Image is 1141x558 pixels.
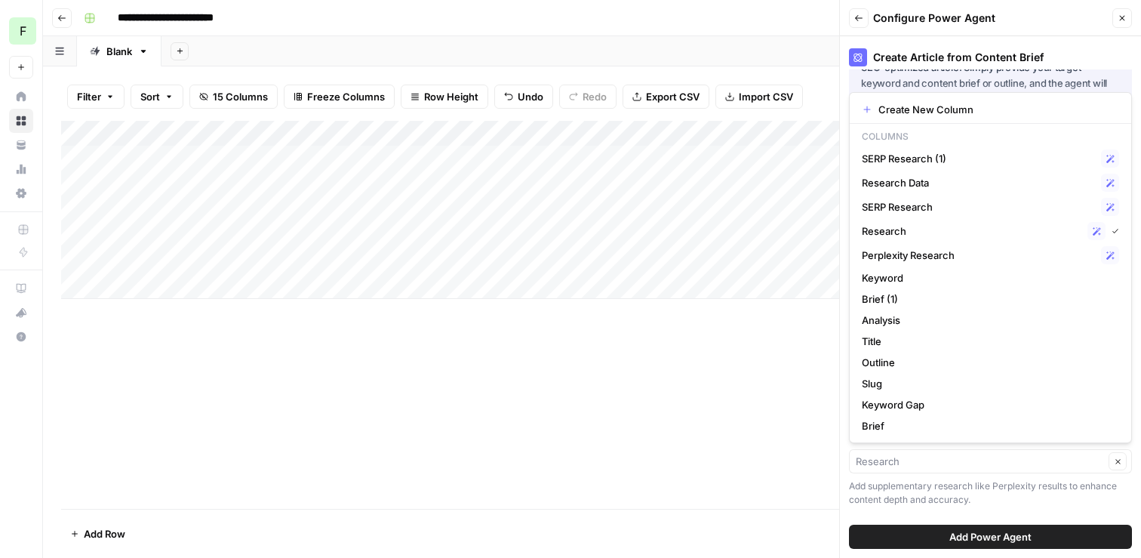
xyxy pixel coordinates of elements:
span: SERP Research [862,199,1095,214]
a: Settings [9,181,33,205]
span: Analysis [862,313,1113,328]
button: Add Power Agent [849,525,1132,549]
span: Add Row [84,526,125,541]
span: Slug [862,376,1113,391]
span: Keyword [862,270,1113,285]
a: Usage [9,157,33,181]
span: Freeze Columns [307,89,385,104]
div: What's new? [10,301,32,324]
button: Import CSV [715,85,803,109]
input: Research [856,454,1104,469]
p: Columns [856,127,1125,146]
a: AirOps Academy [9,276,33,301]
span: Create New Column [878,102,1113,117]
button: Sort [131,85,183,109]
span: Add Power Agent [949,529,1032,544]
span: Brief [862,418,1113,433]
span: Redo [583,89,607,104]
div: Blank [106,44,132,59]
button: Row Height [401,85,488,109]
a: Blank [77,36,161,66]
a: Home [9,85,33,109]
span: Perplexity Research [862,248,1095,263]
button: 15 Columns [189,85,278,109]
div: Create Article from Content Brief [849,48,1132,66]
button: Freeze Columns [284,85,395,109]
span: Row Height [424,89,478,104]
button: What's new? [9,301,33,325]
button: Filter [67,85,125,109]
span: Brief (1) [862,291,1113,307]
button: Undo [494,85,553,109]
button: Help + Support [9,325,33,349]
button: Workspace: Frontcourt [9,12,33,50]
span: Undo [518,89,543,104]
span: Outline [862,355,1113,370]
span: F [20,22,26,40]
span: Export CSV [646,89,700,104]
p: This agent transforms your content brief into a complete, SEO-optimized article. Simply provide y... [861,44,1120,108]
span: Title [862,334,1113,349]
span: Research [862,224,1081,239]
span: Research Data [862,175,1095,190]
div: Add supplementary research like Perplexity results to enhance content depth and accuracy. [849,479,1132,507]
span: Keyword Gap [862,397,1113,412]
button: Add Row [61,522,134,546]
span: Filter [77,89,101,104]
a: Your Data [9,133,33,157]
button: Export CSV [623,85,709,109]
span: Import CSV [739,89,793,104]
span: 15 Columns [213,89,268,104]
span: Sort [140,89,160,104]
a: Browse [9,109,33,133]
span: SERP Research (1) [862,151,1095,166]
button: Redo [559,85,617,109]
